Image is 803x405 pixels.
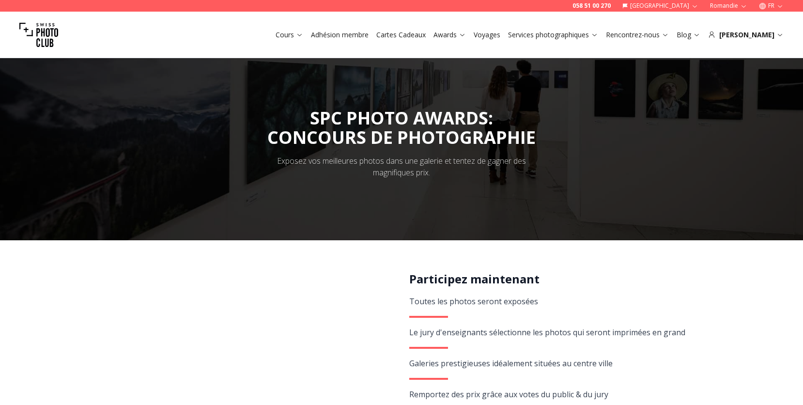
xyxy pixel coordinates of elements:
[474,30,500,40] a: Voyages
[409,358,613,369] span: Galeries prestigieuses idéalement situées au centre ville
[372,28,430,42] button: Cartes Cadeaux
[606,30,669,40] a: Rencontrez-nous
[409,389,608,400] span: Remportez des prix grâce aux votes du public & du jury
[708,30,784,40] div: [PERSON_NAME]
[602,28,673,42] button: Rencontrez-nous
[433,30,466,40] a: Awards
[508,30,598,40] a: Services photographiques
[276,30,303,40] a: Cours
[307,28,372,42] button: Adhésion membre
[677,30,700,40] a: Blog
[430,28,470,42] button: Awards
[267,128,536,147] div: CONCOURS DE PHOTOGRAPHIE
[409,327,685,338] span: Le jury d'enseignants sélectionne les photos qui seront imprimées en grand
[311,30,369,40] a: Adhésion membre
[19,16,58,54] img: Swiss photo club
[409,271,693,287] h2: Participez maintenant
[409,296,538,307] span: Toutes les photos seront exposées
[270,155,533,178] div: Exposez vos meilleures photos dans une galerie et tentez de gagner des magnifiques prix.
[504,28,602,42] button: Services photographiques
[572,2,611,10] a: 058 51 00 270
[267,106,536,147] span: SPC PHOTO AWARDS:
[376,30,426,40] a: Cartes Cadeaux
[470,28,504,42] button: Voyages
[673,28,704,42] button: Blog
[272,28,307,42] button: Cours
